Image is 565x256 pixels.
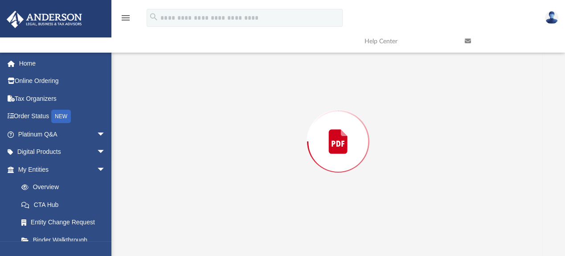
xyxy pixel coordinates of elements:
[6,143,119,161] a: Digital Productsarrow_drop_down
[97,143,115,161] span: arrow_drop_down
[12,231,119,249] a: Binder Walkthrough
[545,11,558,24] img: User Pic
[4,11,85,28] img: Anderson Advisors Platinum Portal
[6,72,119,90] a: Online Ordering
[97,161,115,179] span: arrow_drop_down
[12,196,119,214] a: CTA Hub
[6,125,119,143] a: Platinum Q&Aarrow_drop_down
[6,107,119,126] a: Order StatusNEW
[51,110,71,123] div: NEW
[149,12,159,22] i: search
[358,24,458,59] a: Help Center
[6,90,119,107] a: Tax Organizers
[97,125,115,144] span: arrow_drop_down
[6,54,119,72] a: Home
[120,17,131,23] a: menu
[12,214,119,231] a: Entity Change Request
[6,161,119,178] a: My Entitiesarrow_drop_down
[12,178,119,196] a: Overview
[120,12,131,23] i: menu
